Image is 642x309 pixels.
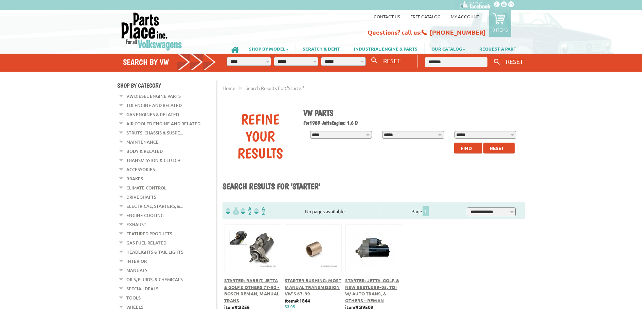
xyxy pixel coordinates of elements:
[126,92,181,101] a: VW Diesel Engine Parts
[126,293,141,302] a: Tools
[246,85,304,91] span: Search results for: 'starter'
[483,143,515,153] button: Reset
[126,257,147,266] a: Interior
[303,120,309,126] span: For
[126,183,166,192] a: Climate Control
[126,193,156,201] a: Drive Shafts
[503,56,526,66] button: RESET
[126,202,183,211] a: Electrical, Starters, &...
[380,56,403,66] button: RESET
[226,207,239,215] img: filterpricelow.svg
[121,12,183,51] img: Parts Place Inc!
[472,43,523,54] a: REQUEST A PART
[239,207,253,215] img: Sort by Headline
[126,275,183,284] a: Oils, Fluids, & Chemicals
[303,108,520,118] h1: VW Parts
[126,128,183,137] a: Struts, Chassis & Suspe...
[423,206,429,216] span: 1
[228,111,293,162] div: Refine Your Results
[410,14,441,19] a: Free Catalog
[126,110,179,119] a: Gas Engines & Related
[451,14,479,19] a: My Account
[454,143,482,153] button: Find
[126,101,182,110] a: TDI Engine and Related
[332,120,358,126] span: Engine: 1.6 D
[126,119,200,128] a: Air Cooled Engine and Related
[345,277,399,303] a: Starter: Jetta, Golf, & New Beetle 99-05, TDI w/ Auto Trans, & Others - Reman
[299,297,310,304] u: 1844
[123,57,216,67] h4: Search by VW
[126,284,158,293] a: Special Deals
[126,165,155,174] a: Accessories
[253,207,266,215] img: Sort by Sales Rank
[126,211,164,220] a: Engine Cooling
[126,174,143,183] a: Brakes
[425,43,472,54] a: OUR CATALOG
[492,56,502,68] button: Keyword Search
[493,27,508,33] p: 0 items
[296,43,347,54] a: SCRATCH & DENT
[270,208,380,215] div: No pages available
[126,138,159,146] a: Maintenance
[303,120,520,126] h2: 1989 Jetta
[285,277,341,296] a: Starter Bushing: Most Manual Transmission VW's 67-99
[369,56,380,66] button: Search By VW...
[490,145,504,151] span: Reset
[347,43,424,54] a: INDUSTRIAL ENGINE & PARTS
[506,58,523,65] span: RESET
[117,82,216,89] h4: Shop By Category
[242,43,296,54] a: SHOP BY MODEL
[126,229,172,238] a: Featured Products
[126,266,147,275] a: Manuals
[222,181,525,192] h1: Search results for 'starter'
[126,147,163,156] a: Body & Related
[126,156,180,165] a: Transmission & Clutch
[383,57,400,64] span: RESET
[374,14,400,19] a: Contact us
[126,238,166,247] a: Gas Fuel Related
[380,205,461,216] div: Page
[489,10,511,37] a: 0 items
[285,297,310,304] b: item#:
[222,85,235,91] a: Home
[461,145,472,151] span: Find
[224,277,280,303] a: Starter: Rabbit, Jetta & Golf & Others 77-92 - Bosch Reman, Manual Trans
[126,248,183,256] a: Headlights & Tail Lights
[126,220,146,229] a: Exhaust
